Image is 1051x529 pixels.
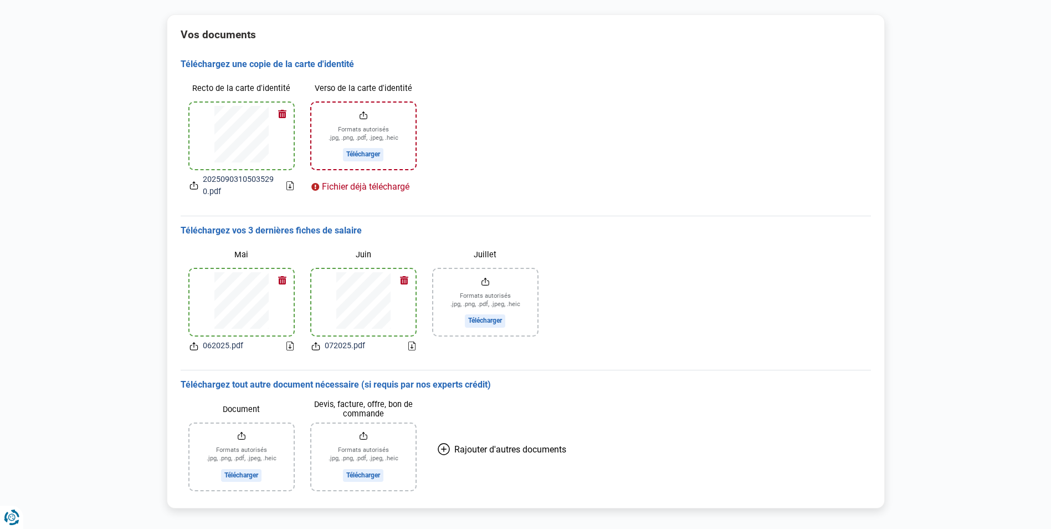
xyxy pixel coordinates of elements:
div: Fichier déjà téléchargé [311,180,416,194]
a: Download [286,181,294,190]
span: Rajouter d'autres documents [454,444,566,455]
span: 072025.pdf [325,340,365,352]
a: Download [408,342,416,350]
a: Download [286,342,294,350]
h3: Téléchargez vos 3 dernières fiches de salaire [181,225,871,237]
label: Juin [311,245,416,264]
h2: Vos documents [181,28,871,41]
label: Recto de la carte d'identité [189,79,294,98]
label: Verso de la carte d'identité [311,79,416,98]
h3: Téléchargez tout autre document nécessaire (si requis par nos experts crédit) [181,379,871,391]
h3: Téléchargez une copie de la carte d'identité [181,59,871,70]
label: Document [189,400,294,419]
button: Rajouter d'autres documents [424,400,580,499]
span: 062025.pdf [203,340,243,352]
span: 20250903105035290.pdf [203,174,278,197]
label: Mai [189,245,294,264]
label: Juillet [433,245,537,264]
label: Devis, facture, offre, bon de commande [311,400,416,419]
